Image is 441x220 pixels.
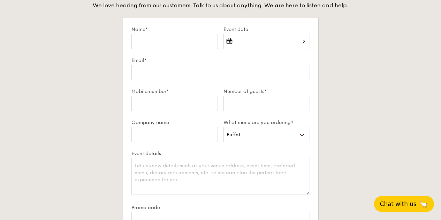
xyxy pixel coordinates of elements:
label: Promo code [131,205,310,211]
span: We love hearing from our customers. Talk to us about anything. We are here to listen and help. [93,2,348,9]
label: Event date [223,26,310,32]
label: Mobile number* [131,89,218,94]
span: Chat with us [380,200,417,207]
textarea: Let us know details such as your venue address, event time, preferred menu, dietary requirements,... [131,158,310,195]
label: Email* [131,58,310,63]
label: Event details [131,151,310,157]
label: Company name [131,120,218,126]
button: Chat with us🦙 [374,196,434,212]
label: Name* [131,26,218,32]
span: 🦙 [419,200,428,208]
label: What menu are you ordering? [223,120,310,126]
label: Number of guests* [223,89,310,94]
